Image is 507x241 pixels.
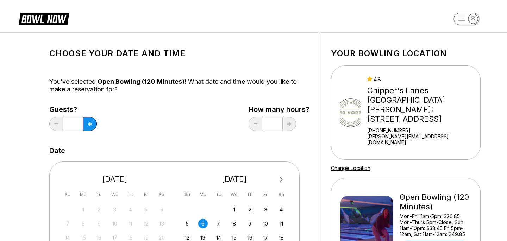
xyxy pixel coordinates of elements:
a: Change Location [331,165,370,171]
img: Chipper's Lanes Fort Collins: 830 North [340,86,361,139]
div: Not available Saturday, September 6th, 2025 [157,205,167,214]
div: Not available Thursday, September 4th, 2025 [126,205,135,214]
div: You’ve selected ! What date and time would you like to make a reservation for? [49,78,309,93]
div: Mon-Fri 11am-5pm: $26.85 Mon-Thurs 5pm-Close, Sun 11am-10pm: $38.45 Fri 5pm-12am, Sat 11am-12am: ... [400,213,471,237]
div: [PHONE_NUMBER] [367,127,477,133]
span: Open Bowling (120 Minutes) [98,78,184,85]
a: [PERSON_NAME][EMAIL_ADDRESS][DOMAIN_NAME] [367,133,477,145]
div: Not available Wednesday, September 3rd, 2025 [110,205,119,214]
div: Su [63,190,73,199]
div: Not available Wednesday, September 10th, 2025 [110,219,119,228]
div: Choose Friday, October 3rd, 2025 [261,205,270,214]
div: Choose Tuesday, October 7th, 2025 [214,219,223,228]
label: Guests? [49,106,97,113]
div: Not available Friday, September 12th, 2025 [141,219,151,228]
div: Not available Sunday, September 7th, 2025 [63,219,73,228]
div: Tu [214,190,223,199]
div: [DATE] [60,175,169,184]
div: We [110,190,119,199]
div: Mo [79,190,88,199]
div: Su [182,190,192,199]
div: We [230,190,239,199]
div: Not available Monday, September 1st, 2025 [79,205,88,214]
div: Chipper's Lanes [GEOGRAPHIC_DATA][PERSON_NAME]: [STREET_ADDRESS] [367,86,477,124]
div: Th [245,190,255,199]
div: Not available Tuesday, September 2nd, 2025 [94,205,104,214]
div: Choose Monday, October 6th, 2025 [198,219,208,228]
div: Choose Wednesday, October 1st, 2025 [230,205,239,214]
div: Choose Friday, October 10th, 2025 [261,219,270,228]
div: Sa [157,190,167,199]
div: Not available Friday, September 5th, 2025 [141,205,151,214]
div: Not available Thursday, September 11th, 2025 [126,219,135,228]
div: Choose Wednesday, October 8th, 2025 [230,219,239,228]
div: Th [126,190,135,199]
div: Not available Monday, September 8th, 2025 [79,219,88,228]
div: Choose Thursday, October 2nd, 2025 [245,205,255,214]
div: [DATE] [180,175,289,184]
div: Sa [276,190,286,199]
div: Fr [141,190,151,199]
div: Tu [94,190,104,199]
div: Open Bowling (120 Minutes) [400,192,471,211]
label: Date [49,147,65,154]
div: Choose Thursday, October 9th, 2025 [245,219,255,228]
div: Fr [261,190,270,199]
button: Next Month [276,174,287,185]
div: Not available Tuesday, September 9th, 2025 [94,219,104,228]
h1: Choose your Date and time [49,49,309,58]
div: Choose Saturday, October 11th, 2025 [276,219,286,228]
div: Not available Saturday, September 13th, 2025 [157,219,167,228]
label: How many hours? [249,106,309,113]
div: Choose Sunday, October 5th, 2025 [182,219,192,228]
div: Choose Saturday, October 4th, 2025 [276,205,286,214]
div: 4.8 [367,76,477,82]
h1: Your bowling location [331,49,481,58]
div: Mo [198,190,208,199]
